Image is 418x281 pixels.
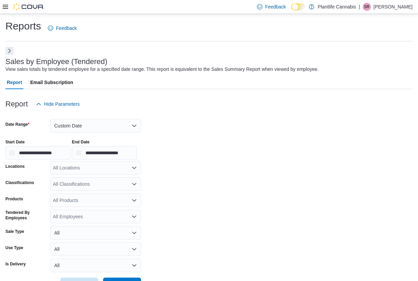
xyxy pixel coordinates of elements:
[50,226,141,240] button: All
[5,58,107,66] h3: Sales by Employee (Tendered)
[7,76,22,89] span: Report
[5,66,319,73] div: View sales totals by tendered employee for a specified date range. This report is equivalent to t...
[5,47,14,55] button: Next
[33,97,82,111] button: Hide Parameters
[291,3,305,11] input: Dark Mode
[364,3,370,11] span: SR
[5,100,28,108] h3: Report
[50,259,141,272] button: All
[50,119,141,133] button: Custom Date
[318,3,356,11] p: Plantlife Cannabis
[5,19,41,33] h1: Reports
[45,21,79,35] a: Feedback
[14,3,44,10] img: Cova
[44,101,80,107] span: Hide Parameters
[5,261,26,267] label: Is Delivery
[50,242,141,256] button: All
[5,196,23,202] label: Products
[5,146,71,160] input: Press the down key to open a popover containing a calendar.
[5,180,34,185] label: Classifications
[56,25,77,32] span: Feedback
[5,122,29,127] label: Date Range
[5,210,47,221] label: Tendered By Employees
[5,164,25,169] label: Locations
[359,3,360,11] p: |
[72,146,137,160] input: Press the down key to open a popover containing a calendar.
[265,3,286,10] span: Feedback
[132,181,137,187] button: Open list of options
[132,165,137,170] button: Open list of options
[363,3,371,11] div: Skyler Rowsell
[5,139,25,145] label: Start Date
[132,198,137,203] button: Open list of options
[132,214,137,219] button: Open list of options
[72,139,89,145] label: End Date
[5,229,24,234] label: Sale Type
[30,76,73,89] span: Email Subscription
[374,3,413,11] p: [PERSON_NAME]
[5,245,23,250] label: Use Type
